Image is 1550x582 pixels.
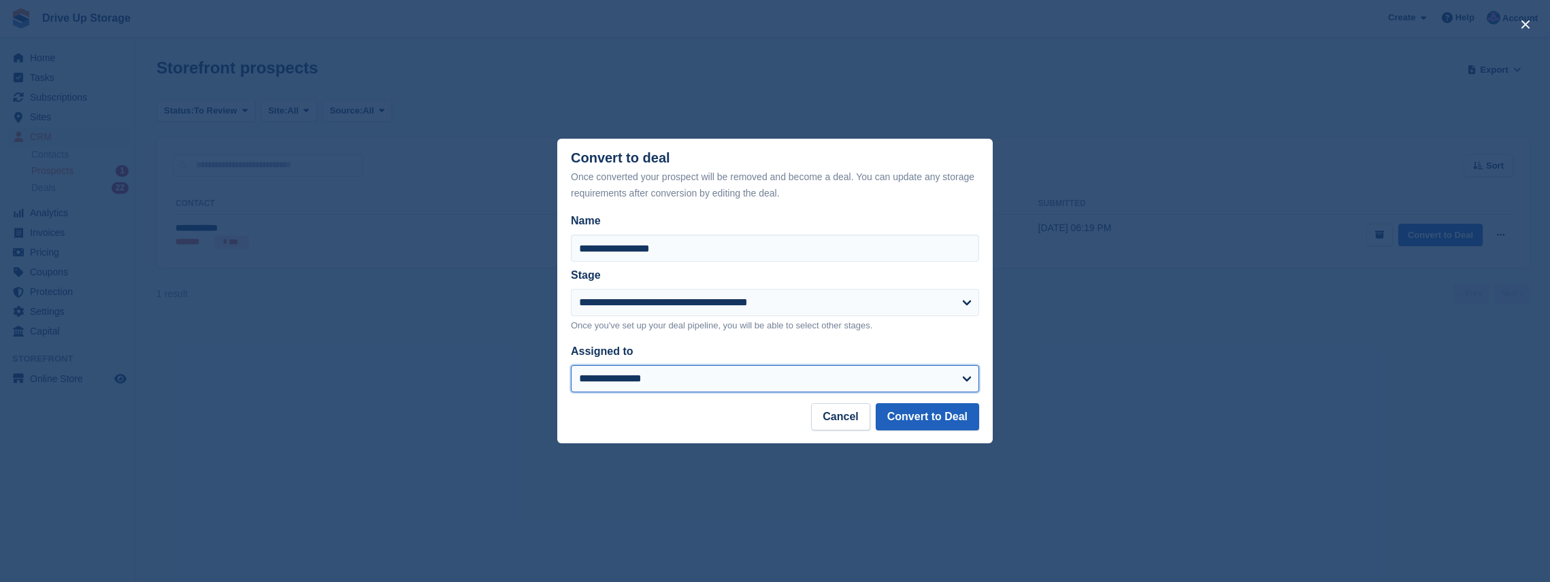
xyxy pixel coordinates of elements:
div: Once converted your prospect will be removed and become a deal. You can update any storage requir... [571,169,979,201]
button: close [1515,14,1536,35]
label: Name [571,213,979,229]
div: Convert to deal [571,150,979,201]
label: Assigned to [571,345,633,357]
p: Once you've set up your deal pipeline, you will be able to select other stages. [571,319,979,332]
button: Cancel [811,403,870,430]
button: Convert to Deal [876,403,979,430]
label: Stage [571,269,601,281]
